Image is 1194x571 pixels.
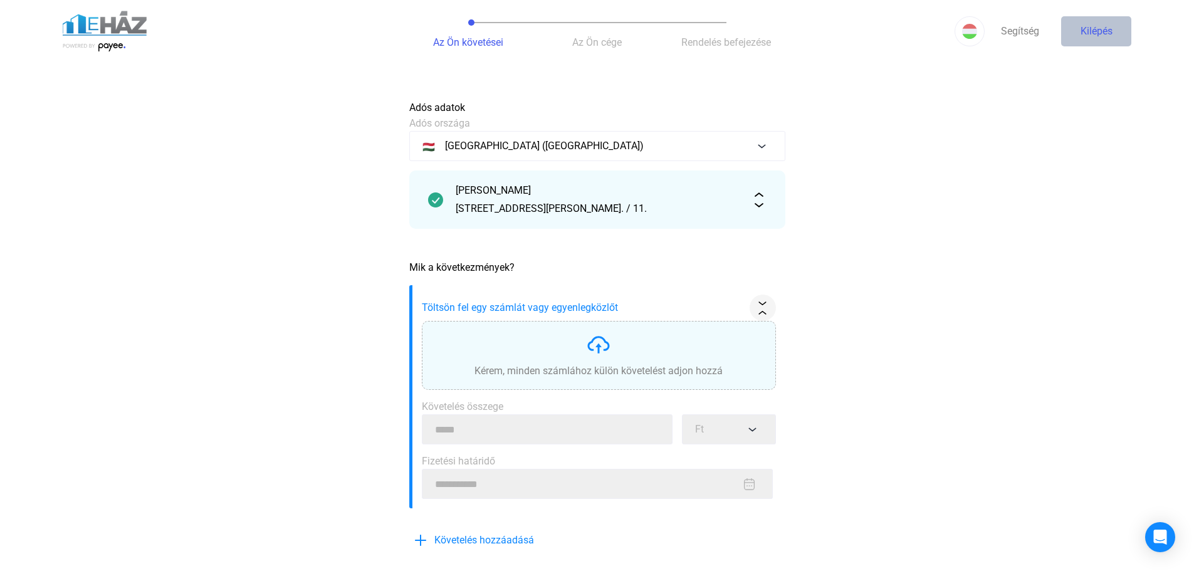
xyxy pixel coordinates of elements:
img: HU [962,24,977,39]
font: Adós adatok [409,102,465,113]
button: 🇭🇺[GEOGRAPHIC_DATA] ([GEOGRAPHIC_DATA]) [409,131,785,161]
img: pipa-sötétebb-zöld-kör [428,192,443,207]
a: Segítség [985,16,1055,46]
font: Töltsön fel egy számlát vagy egyenlegközlőt [422,301,618,313]
font: [PERSON_NAME] [456,184,531,196]
font: Fizetési határidő [422,455,495,467]
font: [GEOGRAPHIC_DATA] ([GEOGRAPHIC_DATA]) [445,140,644,152]
font: Követelés összege [422,401,503,412]
font: Kilépés [1081,25,1113,37]
button: összeomlás [750,295,776,321]
button: HU [955,16,985,46]
button: pluszkékKövetelés hozzáadásá [409,527,597,553]
img: pluszkék [413,533,428,548]
font: Az Ön követései [433,36,503,48]
font: Az Ön cége [572,36,622,48]
font: Mik a következmények? [409,261,515,273]
font: [STREET_ADDRESS][PERSON_NAME]. / 11. [456,202,647,214]
font: 🇭🇺 [422,141,435,153]
button: Kilépés [1061,16,1131,46]
img: összeomlás [756,301,769,315]
img: kibontás [751,192,767,207]
font: Kérem, minden számlához külön követelést adjon hozzá [474,365,723,377]
img: feltöltés-felhő [586,332,611,357]
img: ehaz-logó [63,11,169,52]
font: Követelés hozzáadásá [434,534,534,546]
button: Ft [682,414,776,444]
font: Segítség [1001,25,1039,37]
font: Rendelés befejezése [681,36,771,48]
font: Adós országa [409,117,470,129]
div: Intercom Messenger megnyitása [1145,522,1175,552]
font: Ft [695,423,704,435]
